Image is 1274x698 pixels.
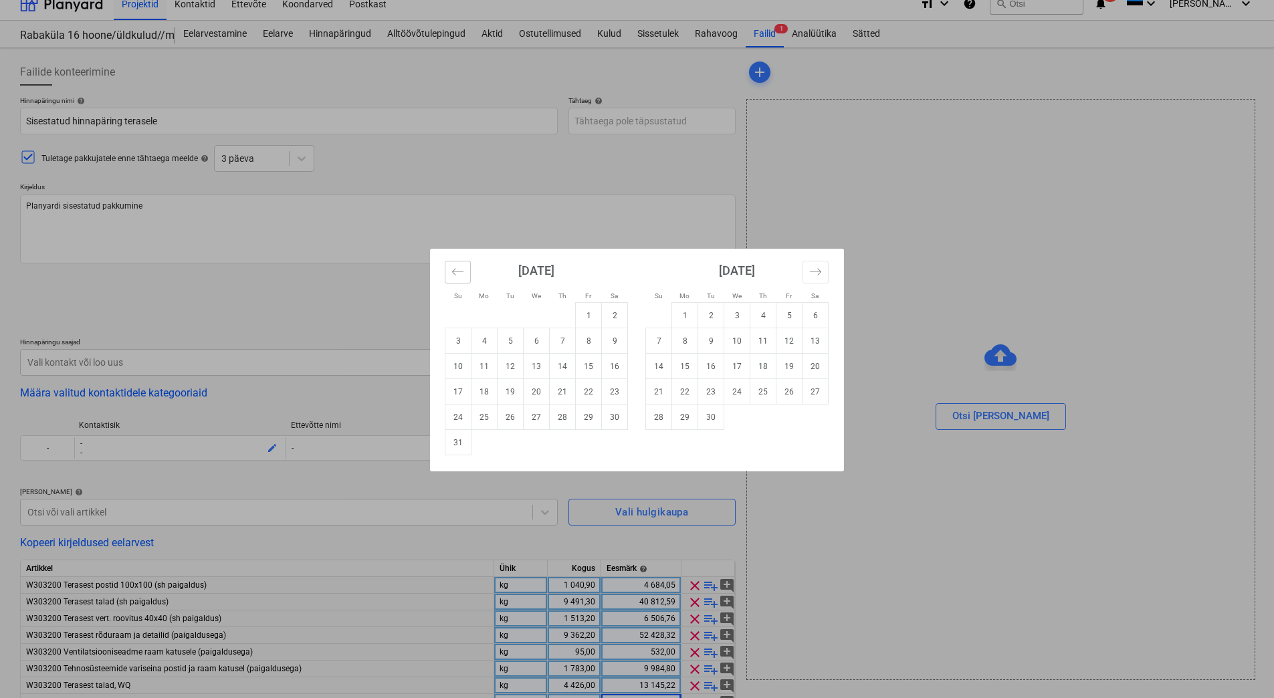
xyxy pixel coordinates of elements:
[776,328,803,354] td: Friday, September 12, 2025
[454,292,462,300] small: Su
[698,303,724,328] td: Tuesday, September 2, 2025
[498,379,524,404] td: Tuesday, August 19, 2025
[550,328,576,354] td: Thursday, August 7, 2025
[719,263,755,277] strong: [DATE]
[471,379,498,404] td: Monday, August 18, 2025
[803,379,829,404] td: Saturday, September 27, 2025
[724,303,750,328] td: Wednesday, September 3, 2025
[518,263,554,277] strong: [DATE]
[672,404,698,430] td: Monday, September 29, 2025
[602,328,628,354] td: Saturday, August 9, 2025
[750,354,776,379] td: Thursday, September 18, 2025
[430,249,844,471] div: Calendar
[602,404,628,430] td: Saturday, August 30, 2025
[524,379,550,404] td: Wednesday, August 20, 2025
[672,303,698,328] td: Monday, September 1, 2025
[558,292,566,300] small: Th
[803,354,829,379] td: Saturday, September 20, 2025
[679,292,689,300] small: Mo
[602,379,628,404] td: Saturday, August 23, 2025
[698,404,724,430] td: Tuesday, September 30, 2025
[655,292,663,300] small: Su
[445,404,471,430] td: Sunday, August 24, 2025
[602,303,628,328] td: Saturday, August 2, 2025
[445,430,471,455] td: Sunday, August 31, 2025
[803,328,829,354] td: Saturday, September 13, 2025
[524,328,550,354] td: Wednesday, August 6, 2025
[576,354,602,379] td: Friday, August 15, 2025
[646,379,672,404] td: Sunday, September 21, 2025
[498,404,524,430] td: Tuesday, August 26, 2025
[646,404,672,430] td: Sunday, September 28, 2025
[724,354,750,379] td: Wednesday, September 17, 2025
[776,354,803,379] td: Friday, September 19, 2025
[672,379,698,404] td: Monday, September 22, 2025
[707,292,715,300] small: Tu
[576,404,602,430] td: Friday, August 29, 2025
[750,303,776,328] td: Thursday, September 4, 2025
[724,379,750,404] td: Wednesday, September 24, 2025
[550,354,576,379] td: Thursday, August 14, 2025
[576,379,602,404] td: Friday, August 22, 2025
[445,354,471,379] td: Sunday, August 10, 2025
[445,261,471,283] button: Move backward to switch to the previous month.
[471,328,498,354] td: Monday, August 4, 2025
[672,354,698,379] td: Monday, September 15, 2025
[811,292,819,300] small: Sa
[445,328,471,354] td: Sunday, August 3, 2025
[471,354,498,379] td: Monday, August 11, 2025
[576,328,602,354] td: Friday, August 8, 2025
[698,354,724,379] td: Tuesday, September 16, 2025
[750,328,776,354] td: Thursday, September 11, 2025
[506,292,514,300] small: Tu
[445,379,471,404] td: Sunday, August 17, 2025
[803,261,829,283] button: Move forward to switch to the next month.
[698,379,724,404] td: Tuesday, September 23, 2025
[550,404,576,430] td: Thursday, August 28, 2025
[724,328,750,354] td: Wednesday, September 10, 2025
[524,404,550,430] td: Wednesday, August 27, 2025
[786,292,792,300] small: Fr
[576,303,602,328] td: Friday, August 1, 2025
[585,292,591,300] small: Fr
[672,328,698,354] td: Monday, September 8, 2025
[776,303,803,328] td: Friday, September 5, 2025
[550,379,576,404] td: Thursday, August 21, 2025
[498,354,524,379] td: Tuesday, August 12, 2025
[471,404,498,430] td: Monday, August 25, 2025
[803,303,829,328] td: Saturday, September 6, 2025
[732,292,742,300] small: We
[524,354,550,379] td: Wednesday, August 13, 2025
[646,328,672,354] td: Sunday, September 7, 2025
[759,292,767,300] small: Th
[646,354,672,379] td: Sunday, September 14, 2025
[750,379,776,404] td: Thursday, September 25, 2025
[602,354,628,379] td: Saturday, August 16, 2025
[698,328,724,354] td: Tuesday, September 9, 2025
[498,328,524,354] td: Tuesday, August 5, 2025
[1207,634,1274,698] iframe: Chat Widget
[532,292,541,300] small: We
[611,292,618,300] small: Sa
[776,379,803,404] td: Friday, September 26, 2025
[479,292,489,300] small: Mo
